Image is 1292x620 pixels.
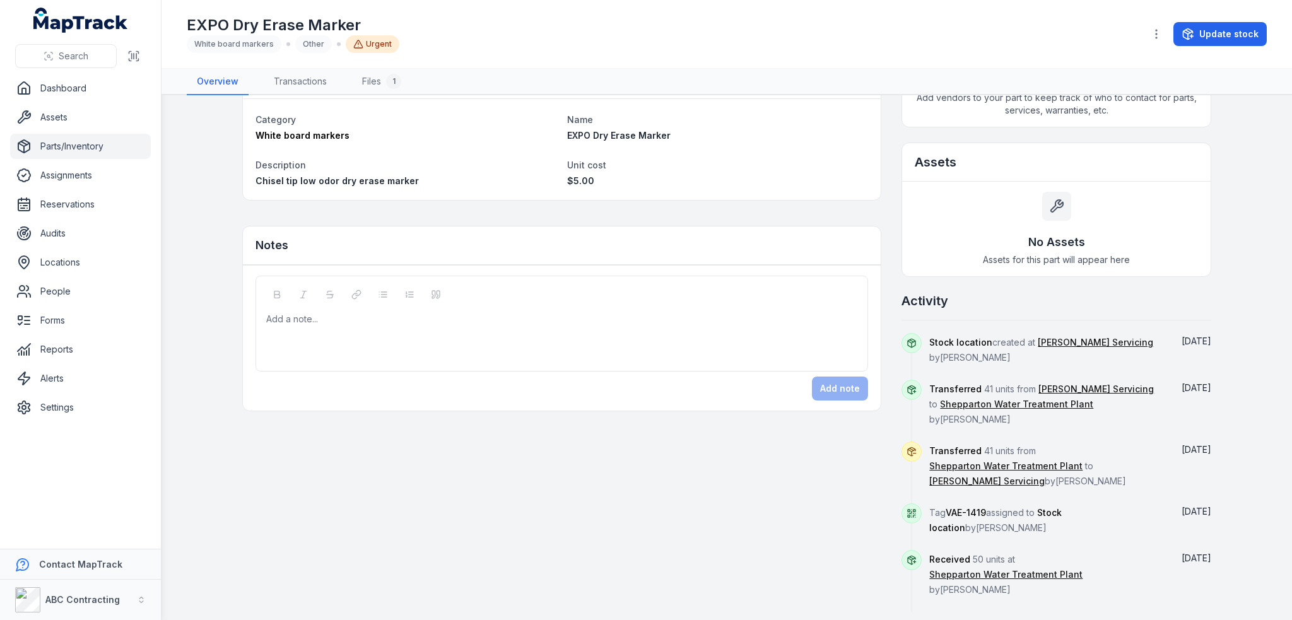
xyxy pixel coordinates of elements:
[567,160,606,170] span: Unit cost
[929,568,1083,581] a: Shepparton Water Treatment Plant
[10,366,151,391] a: Alerts
[10,105,151,130] a: Assets
[33,8,128,33] a: MapTrack
[946,507,986,518] span: VAE-1419
[352,69,411,95] a: Files1
[10,337,151,362] a: Reports
[929,445,1126,486] span: 41 units from to by [PERSON_NAME]
[1038,383,1154,395] a: [PERSON_NAME] Servicing
[10,134,151,159] a: Parts/Inventory
[255,160,306,170] span: Description
[1182,336,1211,346] time: 23/09/2025, 7:22:34 am
[187,69,249,95] a: Overview
[1182,553,1211,563] span: [DATE]
[194,39,274,49] span: White board markers
[902,81,1211,127] span: Add vendors to your part to keep track of who to contact for parts, services, warranties, etc.
[983,254,1130,266] span: Assets for this part will appear here
[1182,553,1211,563] time: 23/09/2025, 7:21:31 am
[929,460,1083,472] a: Shepparton Water Treatment Plant
[255,114,296,125] span: Category
[295,35,332,53] div: Other
[940,398,1093,411] a: Shepparton Water Treatment Plant
[1182,382,1211,393] time: 23/09/2025, 7:22:34 am
[45,594,120,605] strong: ABC Contracting
[255,130,349,141] span: White board markers
[1182,336,1211,346] span: [DATE]
[929,383,982,394] span: Transferred
[929,445,982,456] span: Transferred
[255,175,419,186] span: Chisel tip low odor dry erase marker
[1182,444,1211,455] time: 23/09/2025, 7:22:34 am
[1182,382,1211,393] span: [DATE]
[929,554,1083,595] span: 50 units at by [PERSON_NAME]
[901,292,948,310] h2: Activity
[929,337,992,348] span: Stock location
[929,383,1154,424] span: 41 units from to by [PERSON_NAME]
[1038,336,1153,349] a: [PERSON_NAME] Servicing
[10,250,151,275] a: Locations
[187,15,399,35] h1: EXPO Dry Erase Marker
[10,308,151,333] a: Forms
[1182,506,1211,517] span: [DATE]
[929,337,1153,363] span: created at by [PERSON_NAME]
[10,395,151,420] a: Settings
[264,69,337,95] a: Transactions
[929,475,1045,488] a: [PERSON_NAME] Servicing
[255,237,288,254] h3: Notes
[915,153,1198,171] h2: Assets
[1028,233,1085,251] h3: No Assets
[567,175,594,186] span: $5.00
[567,114,593,125] span: Name
[1182,506,1211,517] time: 23/09/2025, 7:22:02 am
[10,279,151,304] a: People
[346,35,399,53] div: Urgent
[386,74,401,89] div: 1
[59,50,88,62] span: Search
[10,221,151,246] a: Audits
[10,163,151,188] a: Assignments
[10,192,151,217] a: Reservations
[10,76,151,101] a: Dashboard
[929,554,970,564] span: Received
[15,44,117,68] button: Search
[39,559,122,570] strong: Contact MapTrack
[1173,22,1267,46] button: Update stock
[929,507,1062,533] span: Tag assigned to by [PERSON_NAME]
[567,130,671,141] span: EXPO Dry Erase Marker
[1182,444,1211,455] span: [DATE]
